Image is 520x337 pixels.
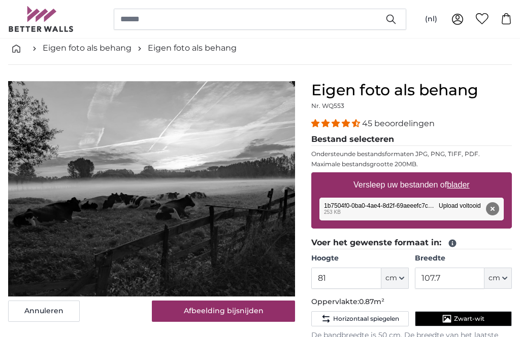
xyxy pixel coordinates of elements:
[311,297,512,307] p: Oppervlakte:
[311,237,512,249] legend: Voer het gewenste formaat in:
[385,273,397,283] span: cm
[43,42,132,54] a: Eigen foto als behang
[484,268,512,289] button: cm
[311,160,512,168] p: Maximale bestandsgrootte 200MB.
[415,311,512,326] button: Zwart-wit
[381,268,409,289] button: cm
[311,150,512,158] p: Ondersteunde bestandsformaten JPG, PNG, TIFF, PDF.
[311,81,512,99] h1: Eigen foto als behang
[359,297,384,306] span: 0.87m²
[447,180,469,189] u: blader
[311,119,362,128] span: 4.36 stars
[349,175,474,195] label: Versleep uw bestanden of
[311,102,344,109] span: Nr. WQ553
[362,119,435,128] span: 45 beoordelingen
[8,6,74,32] img: Betterwalls
[333,315,399,323] span: Horizontaal spiegelen
[489,273,500,283] span: cm
[8,301,80,322] button: Annuleren
[311,133,512,146] legend: Bestand selecteren
[417,10,445,28] button: (nl)
[454,315,484,323] span: Zwart-wit
[148,42,237,54] a: Eigen foto als behang
[152,301,296,322] button: Afbeelding bijsnijden
[8,32,512,65] nav: breadcrumbs
[311,311,408,326] button: Horizontaal spiegelen
[311,253,408,264] label: Hoogte
[415,253,512,264] label: Breedte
